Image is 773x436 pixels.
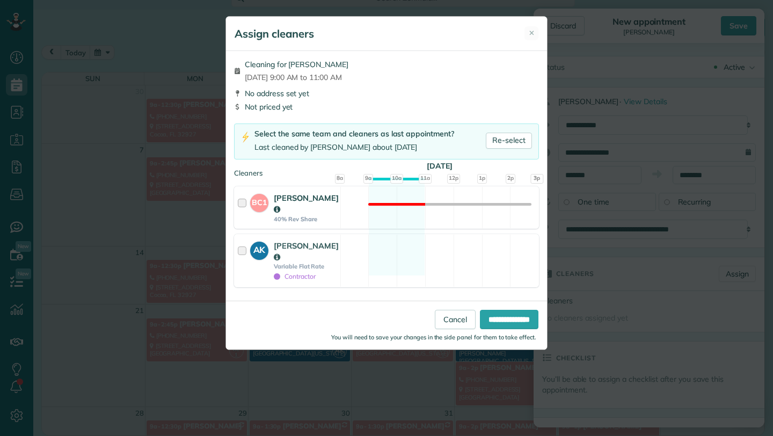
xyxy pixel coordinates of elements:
strong: AK [250,242,268,257]
strong: BC1 [250,194,268,208]
span: Cleaning for [PERSON_NAME] [245,59,348,70]
span: [DATE] 9:00 AM to 11:00 AM [245,72,348,83]
small: You will need to save your changes in the side panel for them to take effect. [331,333,536,341]
img: lightning-bolt-icon-94e5364df696ac2de96d3a42b8a9ff6ba979493684c50e6bbbcda72601fa0d29.png [241,132,250,143]
a: Cancel [435,310,476,329]
strong: [PERSON_NAME] [274,241,339,262]
span: ✕ [529,28,535,38]
div: Not priced yet [234,101,539,112]
div: No address set yet [234,88,539,99]
a: Re-select [486,133,532,149]
strong: 40% Rev Share [274,215,339,223]
strong: Variable Flat Rate [274,263,339,270]
h5: Assign cleaners [235,26,314,41]
strong: [PERSON_NAME] [274,193,339,214]
span: Contractor [274,272,316,280]
div: Last cleaned by [PERSON_NAME] about [DATE] [254,142,454,153]
div: Cleaners [234,168,539,171]
div: Select the same team and cleaners as last appointment? [254,128,454,140]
